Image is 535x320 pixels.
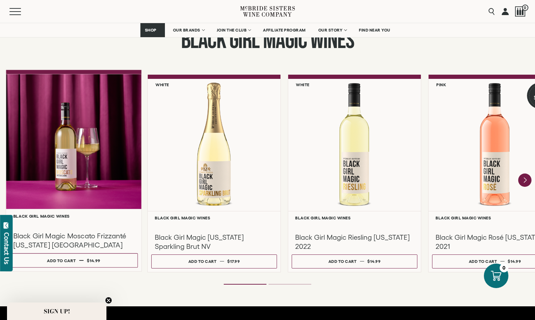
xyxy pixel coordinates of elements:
[508,259,521,264] span: $14.99
[105,297,112,304] button: Close teaser
[87,258,100,263] span: $14.99
[522,5,528,11] span: 0
[318,28,343,33] span: OUR STORY
[9,8,35,15] button: Mobile Menu Trigger
[359,28,390,33] span: FIND NEAR YOU
[6,70,142,271] a: Black Girl Magic Wines Black Girl Magic Moscato Frizzanté [US_STATE] [GEOGRAPHIC_DATA] Add to car...
[151,254,277,268] button: Add to cart $17.99
[13,231,134,250] h3: Black Girl Magic Moscato Frizzanté [US_STATE] [GEOGRAPHIC_DATA]
[295,216,414,220] h6: Black Girl Magic Wines
[173,28,200,33] span: OUR BRANDS
[145,28,157,33] span: SHOP
[436,82,446,87] h6: Pink
[47,255,76,266] div: Add to cart
[13,213,134,218] h6: Black Girl Magic Wines
[367,259,381,264] span: $14.99
[155,216,273,220] h6: Black Girl Magic Wines
[310,26,354,55] span: Wines
[229,26,259,55] span: Girl
[288,75,421,272] a: White Black Girl Magic Riesling California Black Girl Magic Wines Black Girl Magic Riesling [US_S...
[314,23,351,37] a: OUR STORY
[328,256,357,266] div: Add to cart
[518,173,531,187] button: Next
[354,23,395,37] a: FIND NEAR YOU
[9,253,138,267] button: Add to cart $14.99
[227,259,240,264] span: $17.99
[155,233,273,251] h3: Black Girl Magic [US_STATE] Sparkling Brut NV
[188,256,217,266] div: Add to cart
[7,302,106,320] div: SIGN UP!Close teaser
[140,23,165,37] a: SHOP
[217,28,247,33] span: JOIN THE CLUB
[155,82,169,87] h6: White
[292,254,417,268] button: Add to cart $14.99
[263,26,307,55] span: Magic
[181,26,226,55] span: Black
[212,23,255,37] a: JOIN THE CLUB
[168,23,209,37] a: OUR BRANDS
[3,232,10,264] div: Contact Us
[295,233,414,251] h3: Black Girl Magic Riesling [US_STATE] 2022
[500,264,508,272] div: 0
[296,82,310,87] h6: White
[44,307,70,315] span: SIGN UP!
[147,75,281,272] a: White Black Girl Magic California Sparkling Brut Black Girl Magic Wines Black Girl Magic [US_STAT...
[258,23,310,37] a: AFFILIATE PROGRAM
[263,28,306,33] span: AFFILIATE PROGRAM
[469,256,497,266] div: Add to cart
